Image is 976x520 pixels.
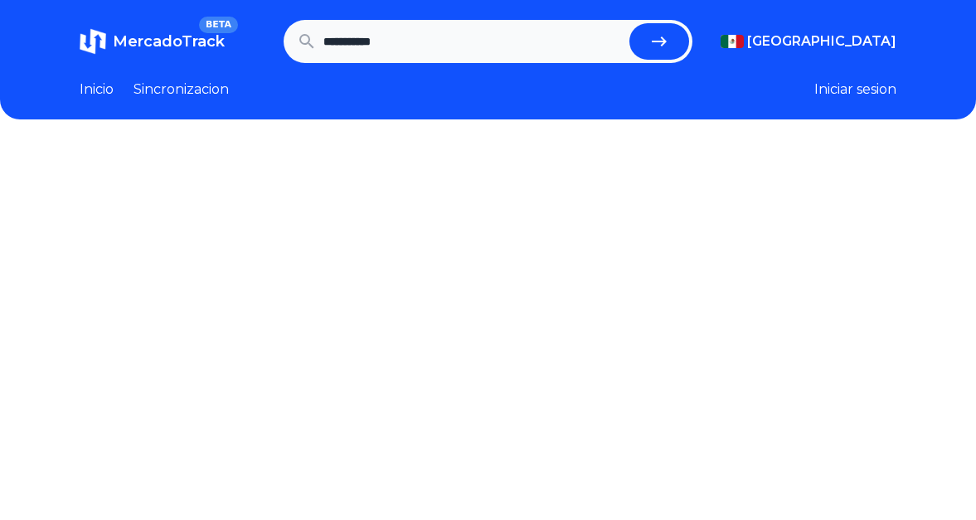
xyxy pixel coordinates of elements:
[80,80,114,100] a: Inicio
[199,17,238,33] span: BETA
[113,32,225,51] span: MercadoTrack
[721,32,896,51] button: [GEOGRAPHIC_DATA]
[747,32,896,51] span: [GEOGRAPHIC_DATA]
[721,35,744,48] img: Mexico
[814,80,896,100] button: Iniciar sesion
[134,80,229,100] a: Sincronizacion
[80,28,106,55] img: MercadoTrack
[80,28,225,55] a: MercadoTrackBETA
